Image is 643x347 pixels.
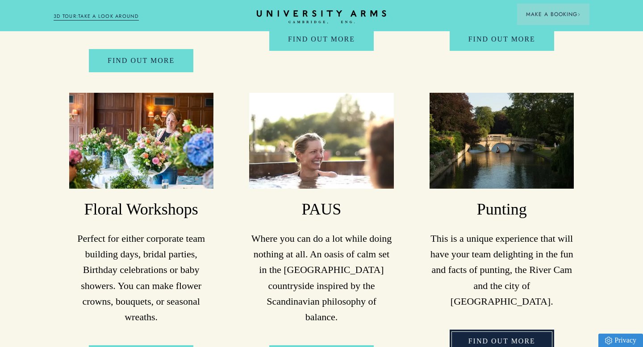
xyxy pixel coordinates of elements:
[249,93,393,189] img: image-b7acb33382295a100bc1d87bcfa0799e35738dfa-1903x675-jpg
[430,199,574,220] h3: Punting
[526,10,580,18] span: Make a Booking
[249,231,393,325] p: Where you can do a lot while doing nothing at all. An oasis of calm set in the [GEOGRAPHIC_DATA] ...
[577,13,580,16] img: Arrow icon
[257,10,386,24] a: Home
[450,28,554,51] a: FIND OUT MORE
[598,334,643,347] a: Privacy
[69,199,213,220] h3: Floral Workshops
[430,93,574,189] img: image-cad25a0c0ae2aabcda796b6395f048b036da14b0-4134x2756-jpg
[430,231,574,309] p: This is a unique experience that will have your team delighting in the fun and facts of punting, ...
[69,231,213,325] p: Perfect for either corporate team building days, bridal parties, Birthday celebrations or baby sh...
[89,49,193,72] a: FIND OUT MORE
[54,12,139,21] a: 3D TOUR:TAKE A LOOK AROUND
[249,199,393,220] h3: PAUS
[605,337,612,344] img: Privacy
[269,28,374,51] a: FIND OUT MORE
[517,4,589,25] button: Make a BookingArrow icon
[69,93,213,189] img: image-60bae9ae5018adc677cb8d14a6d6c07af340f9d1-6000x4000-jpg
